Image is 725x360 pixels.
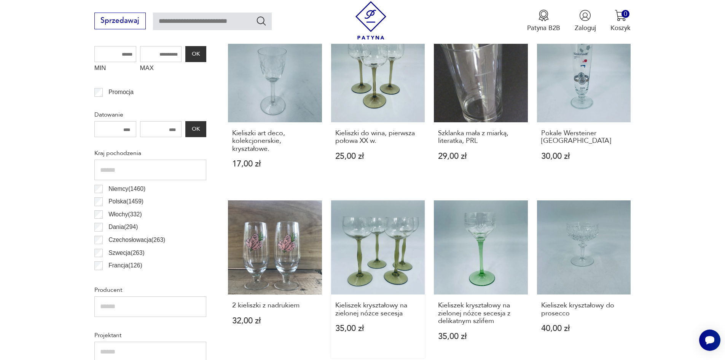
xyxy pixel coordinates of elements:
[94,285,206,295] p: Producent
[108,261,142,270] p: Francja ( 126 )
[185,121,206,137] button: OK
[610,10,631,32] button: 0Koszyk
[94,62,136,77] label: MIN
[94,148,206,158] p: Kraj pochodzenia
[438,333,524,341] p: 35,00 zł
[527,24,560,32] p: Patyna B2B
[108,222,138,232] p: Dania ( 294 )
[527,10,560,32] a: Ikona medaluPatyna B2B
[438,152,524,160] p: 29,00 zł
[352,1,390,40] img: Patyna - sklep z meblami i dekoracjami vintage
[438,130,524,145] h3: Szklanka mała z miarką, literatka, PRL
[699,330,720,351] iframe: Smartsupp widget button
[256,15,267,26] button: Szukaj
[335,302,421,317] h3: Kieliszek kryształowy na zielonej nóżce secesja
[94,18,146,24] a: Sprzedawaj
[621,10,629,18] div: 0
[108,248,145,258] p: Szwecja ( 263 )
[94,13,146,29] button: Sprzedawaj
[335,325,421,333] p: 35,00 zł
[537,28,631,186] a: Pokale Wersteiner NiemcyPokale Wersteiner [GEOGRAPHIC_DATA]30,00 zł
[541,152,627,160] p: 30,00 zł
[94,330,206,340] p: Projektant
[108,210,142,219] p: Włochy ( 332 )
[108,235,165,245] p: Czechosłowacja ( 263 )
[185,46,206,62] button: OK
[335,130,421,145] h3: Kieliszki do wina, pierwsza połowa XX w.
[331,200,425,358] a: Kieliszek kryształowy na zielonej nóżce secesjaKieliszek kryształowy na zielonej nóżce secesja35,...
[541,325,627,333] p: 40,00 zł
[527,10,560,32] button: Patyna B2B
[232,160,318,168] p: 17,00 zł
[610,24,631,32] p: Koszyk
[541,130,627,145] h3: Pokale Wersteiner [GEOGRAPHIC_DATA]
[108,184,145,194] p: Niemcy ( 1460 )
[232,302,318,309] h3: 2 kieliszki z nadrukiem
[434,200,528,358] a: Kieliszek kryształowy na zielonej nóżce secesja z delikatnym szlifemKieliszek kryształowy na ziel...
[541,302,627,317] h3: Kieliszek kryształowy do prosecco
[228,200,322,358] a: 2 kieliszki z nadrukiem2 kieliszki z nadrukiem32,00 zł
[94,110,206,120] p: Datowanie
[228,28,322,186] a: Kieliszki art deco, kolekcjonerskie, kryształowe.Kieliszki art deco, kolekcjonerskie, kryształowe...
[434,28,528,186] a: Szklanka mała z miarką, literatka, PRLSzklanka mała z miarką, literatka, PRL29,00 zł
[615,10,626,21] img: Ikona koszyka
[108,274,181,283] p: [GEOGRAPHIC_DATA] ( 99 )
[108,197,143,206] p: Polska ( 1459 )
[232,130,318,153] h3: Kieliszki art deco, kolekcjonerskie, kryształowe.
[538,10,550,21] img: Ikona medalu
[335,152,421,160] p: 25,00 zł
[537,200,631,358] a: Kieliszek kryształowy do proseccoKieliszek kryształowy do prosecco40,00 zł
[579,10,591,21] img: Ikonka użytkownika
[575,10,596,32] button: Zaloguj
[232,317,318,325] p: 32,00 zł
[438,302,524,325] h3: Kieliszek kryształowy na zielonej nóżce secesja z delikatnym szlifem
[108,87,134,97] p: Promocja
[331,28,425,186] a: Kieliszki do wina, pierwsza połowa XX w.Kieliszki do wina, pierwsza połowa XX w.25,00 zł
[140,62,182,77] label: MAX
[575,24,596,32] p: Zaloguj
